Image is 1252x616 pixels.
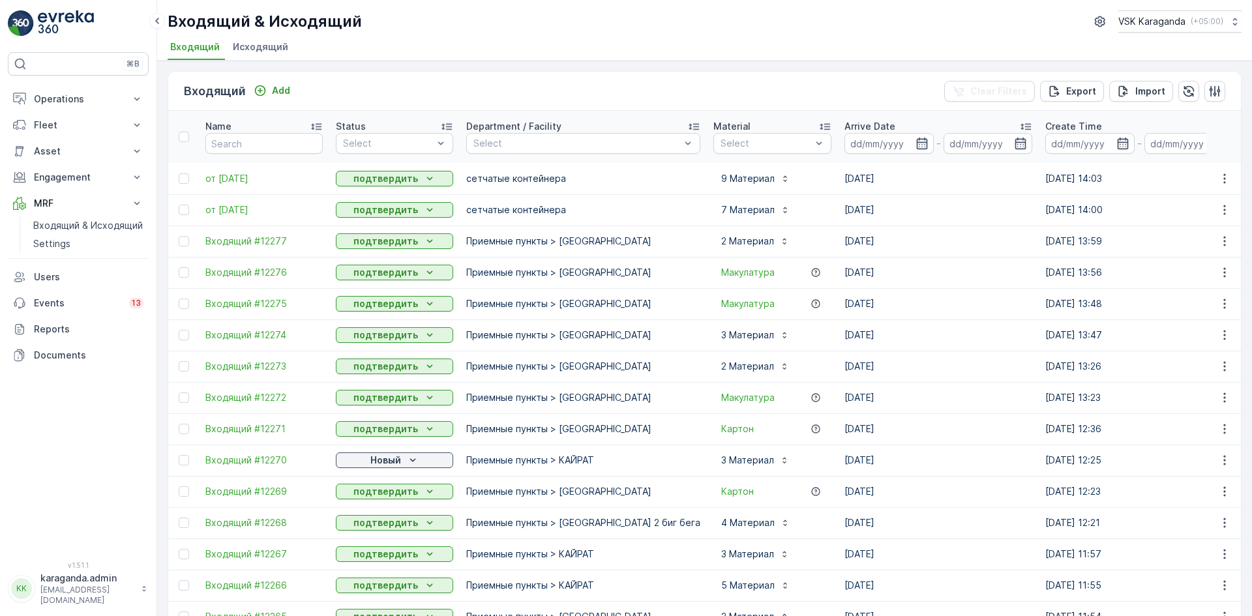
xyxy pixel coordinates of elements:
input: dd/mm/yyyy [944,133,1033,154]
span: Входящий #12269 [205,485,323,498]
span: Входящий #12267 [205,548,323,561]
button: подтвердить [336,296,453,312]
p: Приемные пункты > [GEOGRAPHIC_DATA] [466,266,700,279]
span: Макулатура [721,297,775,310]
a: Макулатура [721,391,775,404]
a: Входящий #12272 [205,391,323,404]
p: 9 Материал [721,172,775,185]
p: Fleet [34,119,123,132]
p: Приемные пункты > КАЙРАТ [466,454,700,467]
p: Приемные пункты > [GEOGRAPHIC_DATA] [466,360,700,373]
img: logo_light-DOdMpM7g.png [38,10,94,37]
a: Входящий #12266 [205,579,323,592]
p: подтвердить [353,391,418,404]
button: подтвердить [336,484,453,499]
button: подтвердить [336,265,453,280]
a: Входящий #12275 [205,297,323,310]
a: Входящий #12277 [205,235,323,248]
span: Входящий #12273 [205,360,323,373]
p: Входящий & Исходящий [168,11,362,32]
button: 3 Материал [713,450,797,471]
button: 9 Материал [713,168,798,189]
button: подтвердить [336,546,453,562]
td: [DATE] 12:25 [1039,445,1240,476]
button: KKkaraganda.admin[EMAIL_ADDRESS][DOMAIN_NAME] [8,572,149,606]
td: [DATE] [838,445,1039,476]
p: Events [34,297,121,310]
td: [DATE] 12:36 [1039,413,1240,445]
a: Users [8,264,149,290]
p: 5 Материал [721,579,775,592]
button: Operations [8,86,149,112]
div: KK [11,578,32,599]
div: Toggle Row Selected [179,236,189,246]
button: Engagement [8,164,149,190]
input: Search [205,133,323,154]
a: от 03.10.2025 [205,172,323,185]
div: Toggle Row Selected [179,518,189,528]
td: [DATE] 12:23 [1039,476,1240,507]
div: Toggle Row Selected [179,486,189,497]
button: подтвердить [336,421,453,437]
p: Приемные пункты > [GEOGRAPHIC_DATA] 2 биг бега [466,516,700,529]
a: Картон [721,422,754,435]
div: Toggle Row Selected [179,424,189,434]
button: 2 Материал [713,231,797,252]
span: от [DATE] [205,172,323,185]
p: Import [1135,85,1165,98]
p: Asset [34,145,123,158]
div: Toggle Row Selected [179,330,189,340]
td: [DATE] [838,163,1039,194]
td: [DATE] 11:57 [1039,538,1240,570]
button: 4 Материал [713,512,798,533]
div: Toggle Row Selected [179,392,189,403]
input: dd/mm/yyyy [1045,133,1135,154]
p: Входящий [184,82,246,100]
p: Select [473,137,680,150]
p: 7 Материал [721,203,775,216]
a: Входящий & Исходящий [28,216,149,235]
p: Engagement [34,171,123,184]
p: Users [34,271,143,284]
p: Name [205,120,231,133]
td: [DATE] 12:21 [1039,507,1240,538]
input: dd/mm/yyyy [844,133,934,154]
button: Новый [336,452,453,468]
p: VSK Karaganda [1118,15,1185,28]
td: [DATE] 14:03 [1039,163,1240,194]
a: Картон [721,485,754,498]
p: MRF [34,197,123,210]
p: Новый [370,454,401,467]
span: Исходящий [233,40,288,53]
p: Приемные пункты > [GEOGRAPHIC_DATA] [466,297,700,310]
span: Макулатура [721,266,775,279]
p: Приемные пункты > [GEOGRAPHIC_DATA] [466,235,700,248]
td: [DATE] [838,507,1039,538]
button: Add [248,83,295,98]
div: Toggle Row Selected [179,173,189,184]
p: ( +05:00 ) [1191,16,1223,27]
a: Входящий #12274 [205,329,323,342]
p: Приемные пункты > [GEOGRAPHIC_DATA] [466,485,700,498]
p: - [1137,136,1142,151]
td: [DATE] 13:47 [1039,319,1240,351]
span: Входящий #12270 [205,454,323,467]
p: 4 Материал [721,516,775,529]
button: подтвердить [336,327,453,343]
p: karaganda.admin [40,572,134,585]
p: Приемные пункты > [GEOGRAPHIC_DATA] [466,329,700,342]
p: подтвердить [353,485,418,498]
td: [DATE] [838,538,1039,570]
input: dd/mm/yyyy [1144,133,1234,154]
td: [DATE] 13:56 [1039,257,1240,288]
span: Входящий #12268 [205,516,323,529]
button: подтвердить [336,202,453,218]
a: Входящий #12276 [205,266,323,279]
p: Clear Filters [970,85,1027,98]
button: подтвердить [336,233,453,249]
